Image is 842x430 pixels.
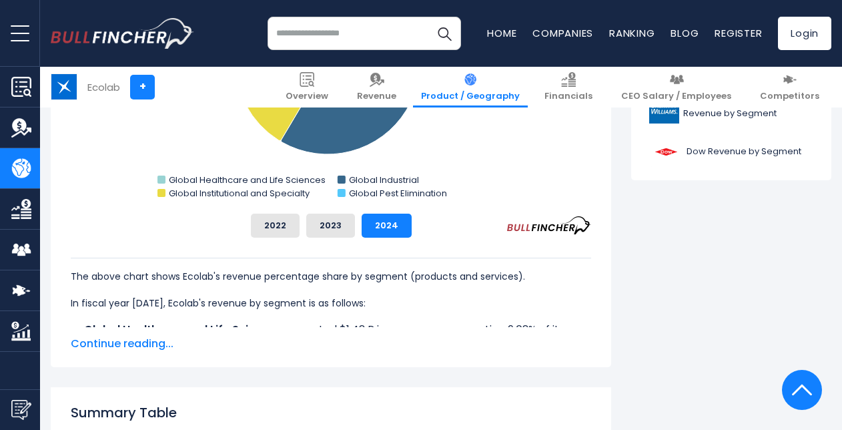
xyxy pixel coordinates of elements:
a: [PERSON_NAME] Company Revenue by Segment [641,90,821,127]
button: 2024 [362,214,412,238]
b: Global Healthcare and Life Sciences [84,322,281,337]
img: ECL logo [51,74,77,99]
a: Register [715,26,762,40]
span: Product / Geography [421,91,520,102]
a: CEO Salary / Employees [613,67,739,107]
button: 2022 [251,214,300,238]
div: Ecolab [87,79,120,95]
p: In fiscal year [DATE], Ecolab's revenue by segment is as follows: [71,295,591,311]
span: Continue reading... [71,336,591,352]
p: The above chart shows Ecolab's revenue percentage share by segment (products and services). [71,268,591,284]
a: Login [778,17,831,50]
li: generated $1.43 B in revenue, representing 9.03% of its total revenue. [71,322,591,354]
img: SHW logo [649,93,679,124]
text: Global Institutional and Specialty [169,187,310,200]
img: bullfincher logo [51,18,194,49]
span: Revenue [357,91,396,102]
span: Overview [286,91,328,102]
button: 2023 [306,214,355,238]
span: CEO Salary / Employees [621,91,731,102]
span: Financials [544,91,592,102]
span: [PERSON_NAME] Company Revenue by Segment [683,97,813,120]
text: Global Pest Elimination [349,187,447,200]
a: Revenue [349,67,404,107]
a: Financials [536,67,600,107]
a: Go to homepage [51,18,194,49]
a: Companies [532,26,593,40]
text: Global Industrial [349,174,419,186]
a: Dow Revenue by Segment [641,134,821,170]
a: Ranking [609,26,655,40]
a: Product / Geography [413,67,528,107]
a: Competitors [752,67,827,107]
span: Dow Revenue by Segment [687,146,801,158]
span: Competitors [760,91,819,102]
a: Home [487,26,516,40]
button: Search [428,17,461,50]
a: + [130,75,155,99]
text: Global Healthcare and Life Sciences [169,174,326,186]
img: DOW logo [649,137,683,167]
a: Blog [671,26,699,40]
h2: Summary Table [71,403,591,423]
a: Overview [278,67,336,107]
